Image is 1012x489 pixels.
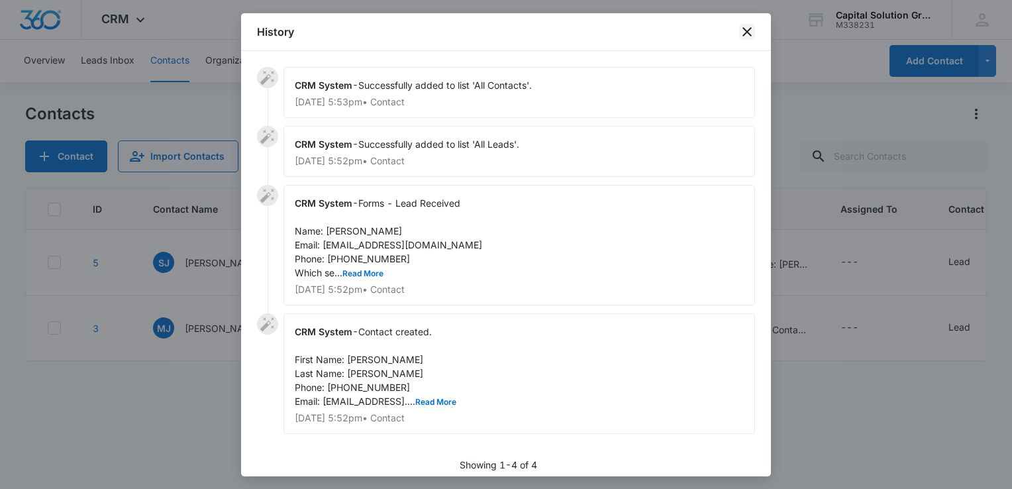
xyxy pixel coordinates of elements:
[295,326,352,337] span: CRM System
[295,197,482,278] span: Forms - Lead Received Name: [PERSON_NAME] Email: [EMAIL_ADDRESS][DOMAIN_NAME] Phone: [PHONE_NUMBE...
[295,156,744,166] p: [DATE] 5:52pm • Contact
[295,80,352,91] span: CRM System
[295,197,352,209] span: CRM System
[358,138,519,150] span: Successfully added to list 'All Leads'.
[257,24,294,40] h1: History
[460,458,537,472] p: Showing 1-4 of 4
[739,24,755,40] button: close
[295,326,456,407] span: Contact created. First Name: [PERSON_NAME] Last Name: [PERSON_NAME] Phone: [PHONE_NUMBER] Email: ...
[283,313,755,434] div: -
[283,185,755,305] div: -
[415,398,456,406] button: Read More
[358,80,532,91] span: Successfully added to list 'All Contacts'.
[283,126,755,177] div: -
[295,285,744,294] p: [DATE] 5:52pm • Contact
[295,97,744,107] p: [DATE] 5:53pm • Contact
[283,67,755,118] div: -
[295,413,744,423] p: [DATE] 5:52pm • Contact
[295,138,352,150] span: CRM System
[342,270,383,278] button: Read More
